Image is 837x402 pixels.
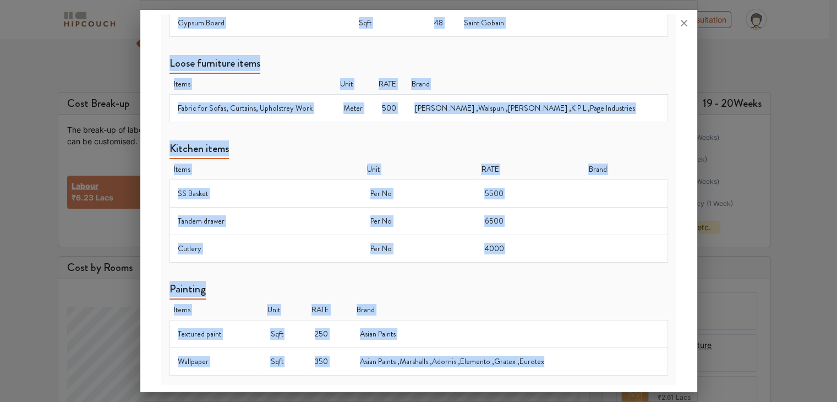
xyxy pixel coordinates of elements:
td: 5500 [477,180,584,207]
th: Items [169,74,336,95]
th: Unit [363,159,477,180]
td: Meter [336,94,374,122]
td: [PERSON_NAME] ,Walspun ,[PERSON_NAME] ,K P L ,Page Industries [407,94,668,122]
td: 350 [307,347,352,375]
th: Items [169,159,363,180]
th: Brand [584,159,668,180]
td: Textured paint [169,320,262,347]
h5: Kitchen items [169,142,229,159]
td: Tandem drawer [169,207,363,235]
td: Sqft [262,320,307,347]
th: RATE [477,159,584,180]
td: 6500 [477,207,584,235]
h5: Painting [169,283,206,300]
td: Per No [363,235,477,262]
td: 4000 [477,235,584,262]
th: RATE [307,300,352,320]
td: SS Basket [169,180,363,207]
td: Per No [363,207,477,235]
th: Unit [262,300,307,320]
td: Sqft [262,347,307,375]
th: Items [169,300,262,320]
th: Brand [407,74,668,95]
td: Fabric for Sofas, Curtains, Upholstrey Work [169,94,336,122]
td: Cutlery [169,235,363,262]
td: Asian Paints ,Marshalls ,Adornis ,Elemento ,Gratex ,Eurotex [352,347,668,375]
td: 250 [307,320,352,347]
td: Asian Paints [352,320,668,347]
td: Wallpaper [169,347,262,375]
td: 500 [374,94,407,122]
td: Per No [363,180,477,207]
h5: Loose furniture items [169,57,260,74]
th: Unit [336,74,374,95]
th: RATE [374,74,407,95]
th: Brand [352,300,668,320]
